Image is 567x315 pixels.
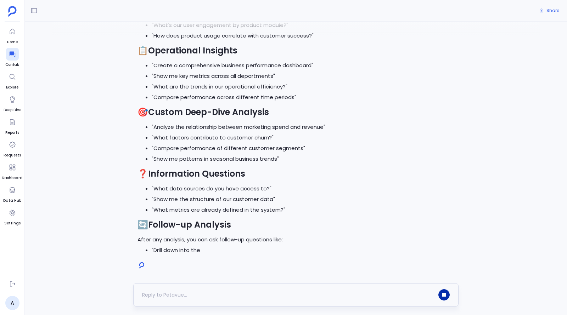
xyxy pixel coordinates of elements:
a: Requests [4,138,21,158]
img: petavue logo [8,6,17,17]
button: Share [535,6,563,16]
strong: Operational Insights [148,45,237,56]
p: After any analysis, you can ask follow-up questions like: [137,234,454,245]
strong: Follow-up Analysis [148,219,231,230]
span: Share [546,8,559,13]
span: Data Hub [3,198,21,204]
a: Settings [4,206,21,226]
li: "Show me the structure of our customer data" [152,194,454,205]
span: Settings [4,220,21,226]
li: "Compare performance of different customer segments" [152,143,454,154]
a: Home [6,25,19,45]
strong: Information Questions [148,168,245,179]
strong: Custom Deep-Dive Analysis [148,106,269,118]
span: Home [6,39,19,45]
a: Confab [5,48,19,68]
span: Requests [4,153,21,158]
h2: 🔄 [137,219,454,230]
li: "What are the trends in our operational efficiency?" [152,81,454,92]
li: "Compare performance across different time periods" [152,92,454,103]
span: Explore [6,85,19,90]
a: Dashboard [2,161,23,181]
h2: 📋 [137,45,454,56]
span: Deep Dive [4,107,21,113]
h2: ❓ [137,168,454,179]
a: Data Hub [3,184,21,204]
a: Reports [5,116,19,136]
li: "What data sources do you have access to?" [152,183,454,194]
li: "Create a comprehensive business performance dashboard" [152,60,454,71]
a: A [5,296,19,310]
span: Dashboard [2,175,23,181]
li: "Show me patterns in seasonal business trends" [152,154,454,164]
li: "What metrics are already defined in the system?" [152,205,454,215]
li: "Analyze the relationship between marketing spend and revenue" [152,122,454,132]
span: Confab [5,62,19,68]
li: "What factors contribute to customer churn?" [152,132,454,143]
span: Reports [5,130,19,136]
h2: 🎯 [137,107,454,118]
li: "Show me key metrics across all departments" [152,71,454,81]
a: Deep Dive [4,93,21,113]
li: "Drill down into the [152,245,454,256]
a: Explore [6,70,19,90]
